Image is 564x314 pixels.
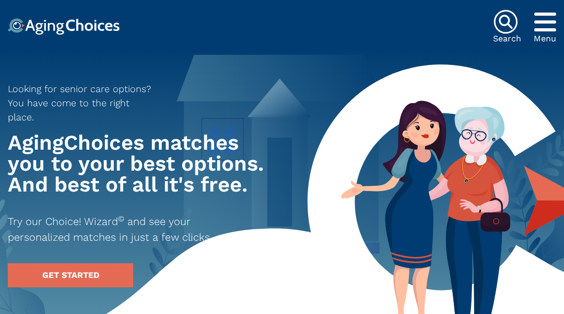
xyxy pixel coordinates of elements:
[493,9,518,35] img: search-icon.svg
[534,35,556,43] div: Menu
[8,82,158,124] p: Looking for senior care options? You have come to the right place.
[8,263,133,287] a: GET STARTED
[118,214,124,223] sup: ©
[8,214,250,245] p: Try our Choice! Wizard and see your personalized matches in just a few clicks.
[8,18,120,35] img: Choice!
[534,9,556,35] div: Popover trigger
[8,132,269,195] h1: AgingChoices matches you to your best options. And best of all it's free.
[493,35,521,43] div: Search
